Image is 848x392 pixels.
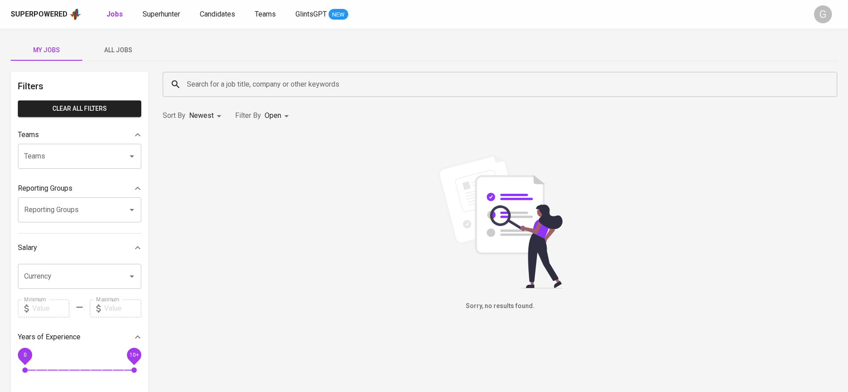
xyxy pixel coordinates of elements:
[11,8,81,21] a: Superpoweredapp logo
[23,351,26,358] span: 0
[18,239,141,257] div: Salary
[433,154,567,288] img: file_searching.svg
[200,9,237,20] a: Candidates
[255,9,278,20] a: Teams
[295,10,327,18] span: GlintsGPT
[143,10,180,18] span: Superhunter
[189,110,214,121] p: Newest
[11,9,68,20] div: Superpowered
[18,100,141,117] button: Clear All filters
[18,179,141,197] div: Reporting Groups
[265,108,292,124] div: Open
[329,10,348,19] span: NEW
[18,242,37,253] p: Salary
[18,126,141,144] div: Teams
[126,204,138,216] button: Open
[18,332,80,342] p: Years of Experience
[106,9,125,20] a: Jobs
[32,300,69,317] input: Value
[255,10,276,18] span: Teams
[163,301,837,311] h6: Sorry, no results found.
[18,79,141,93] h6: Filters
[18,129,39,140] p: Teams
[104,300,141,317] input: Value
[129,351,139,358] span: 10+
[143,9,182,20] a: Superhunter
[18,328,141,346] div: Years of Experience
[126,270,138,283] button: Open
[25,103,134,114] span: Clear All filters
[814,5,832,23] div: G
[295,9,348,20] a: GlintsGPT NEW
[189,108,224,124] div: Newest
[18,183,72,194] p: Reporting Groups
[106,10,123,18] b: Jobs
[69,8,81,21] img: app logo
[163,110,186,121] p: Sort By
[200,10,235,18] span: Candidates
[126,150,138,163] button: Open
[88,45,148,56] span: All Jobs
[16,45,77,56] span: My Jobs
[235,110,261,121] p: Filter By
[265,111,281,120] span: Open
